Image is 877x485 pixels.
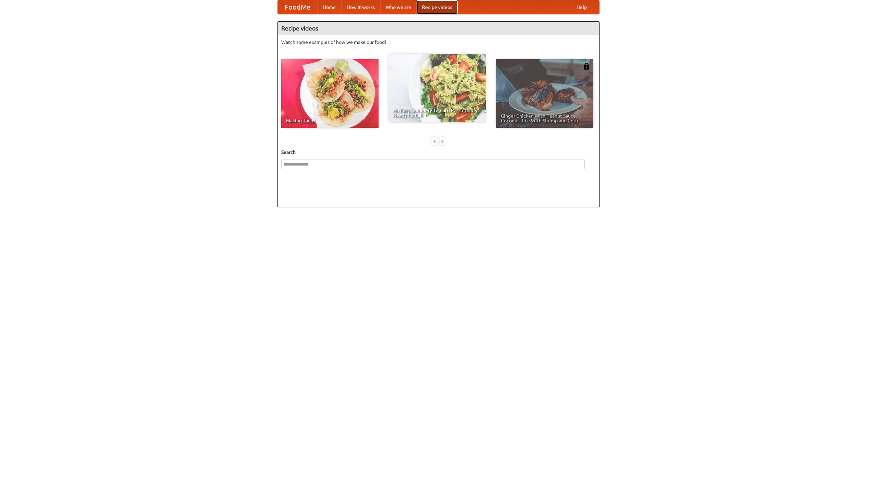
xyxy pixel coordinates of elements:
img: 483408.png [583,63,590,70]
div: » [440,137,446,145]
div: « [431,137,437,145]
h4: Recipe videos [278,22,599,35]
span: Making Tacos [286,118,374,123]
h5: Search [281,149,596,156]
a: FoodMe [278,0,317,14]
p: Watch some examples of how we make our food! [281,39,596,46]
a: Home [317,0,341,14]
a: Who we are [380,0,417,14]
a: How it works [341,0,380,14]
a: An Easy, Summery Tomato Pasta That's Ready for Fall [388,54,486,122]
a: Recipe videos [417,0,458,14]
a: Help [571,0,592,14]
a: Making Tacos [281,59,379,128]
span: An Easy, Summery Tomato Pasta That's Ready for Fall [393,108,481,118]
